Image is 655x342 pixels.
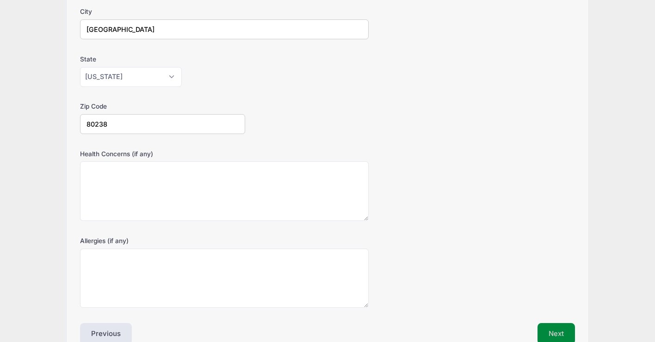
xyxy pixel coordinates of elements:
[80,114,245,134] input: xxxxx
[80,236,245,245] label: Allergies (if any)
[80,7,245,16] label: City
[80,55,245,64] label: State
[80,149,245,159] label: Health Concerns (if any)
[80,102,245,111] label: Zip Code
